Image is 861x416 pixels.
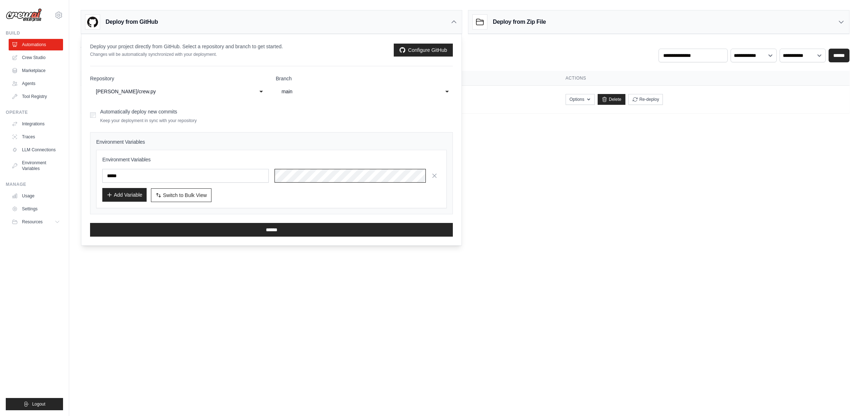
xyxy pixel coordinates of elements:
[566,94,595,105] button: Options
[398,71,557,86] th: Token
[6,109,63,115] div: Operate
[100,109,177,115] label: Automatically deploy new commits
[9,52,63,63] a: Crew Studio
[394,44,453,57] a: Configure GitHub
[102,156,441,163] h3: Environment Variables
[151,188,211,202] button: Switch to Bulk View
[9,91,63,102] a: Tool Registry
[282,87,433,96] div: main
[9,157,63,174] a: Environment Variables
[6,182,63,187] div: Manage
[6,30,63,36] div: Build
[9,118,63,130] a: Integrations
[598,94,625,105] a: Delete
[32,401,45,407] span: Logout
[9,131,63,143] a: Traces
[90,52,283,57] p: Changes will be automatically synchronized with your deployment.
[9,144,63,156] a: LLM Connections
[9,78,63,89] a: Agents
[557,71,849,86] th: Actions
[22,219,43,225] span: Resources
[102,188,147,202] button: Add Variable
[81,50,241,57] p: Manage and monitor your active crew automations from this dashboard.
[9,216,63,228] button: Resources
[493,18,546,26] h3: Deploy from Zip File
[6,398,63,410] button: Logout
[9,39,63,50] a: Automations
[90,75,267,82] label: Repository
[9,190,63,202] a: Usage
[100,118,197,124] p: Keep your deployment in sync with your repository
[6,8,42,22] img: Logo
[85,15,100,29] img: GitHub Logo
[628,94,663,105] button: Re-deploy
[163,192,207,199] span: Switch to Bulk View
[9,203,63,215] a: Settings
[106,18,158,26] h3: Deploy from GitHub
[81,71,237,86] th: Crew
[9,65,63,76] a: Marketplace
[96,87,247,96] div: [PERSON_NAME]/crew.py
[96,138,447,146] h4: Environment Variables
[276,75,453,82] label: Branch
[90,43,283,50] p: Deploy your project directly from GitHub. Select a repository and branch to get started.
[81,40,241,50] h2: Automations Live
